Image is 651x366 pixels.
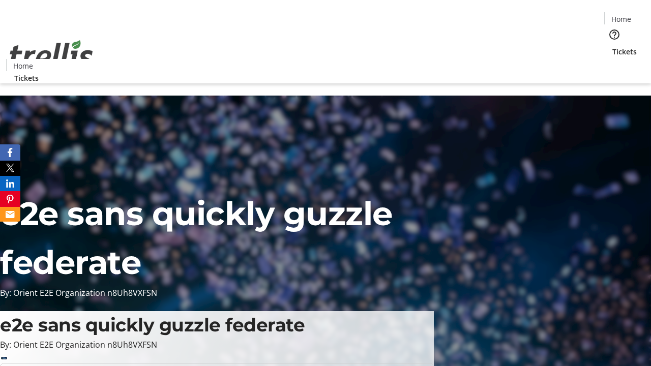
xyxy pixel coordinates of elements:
button: Help [604,24,625,45]
a: Tickets [6,73,47,83]
span: Home [611,14,631,24]
button: Cart [604,57,625,77]
span: Tickets [14,73,39,83]
a: Home [7,60,39,71]
span: Tickets [612,46,637,57]
a: Home [605,14,637,24]
span: Home [13,60,33,71]
a: Tickets [604,46,645,57]
img: Orient E2E Organization n8Uh8VXFSN's Logo [6,29,97,80]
